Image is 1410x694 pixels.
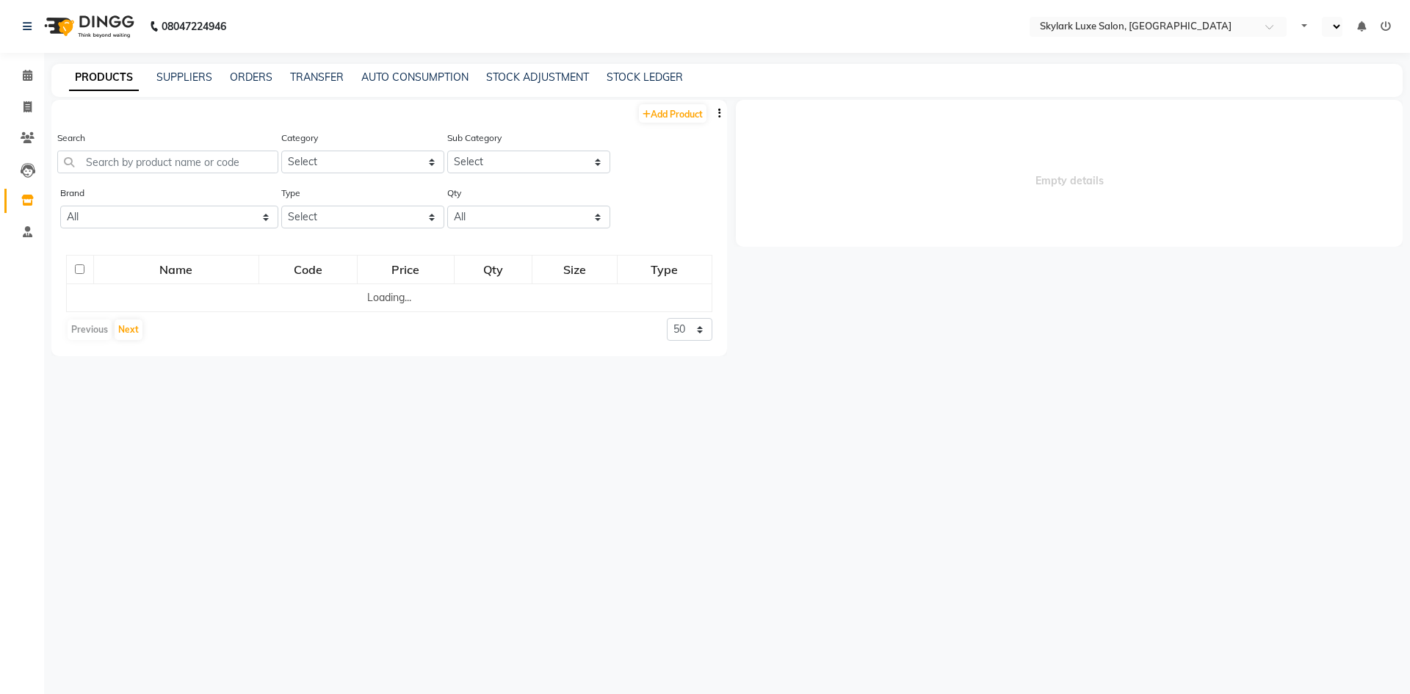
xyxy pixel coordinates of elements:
a: STOCK ADJUSTMENT [486,71,589,84]
a: TRANSFER [290,71,344,84]
label: Brand [60,187,84,200]
div: Code [260,256,356,283]
label: Qty [447,187,461,200]
input: Search by product name or code [57,151,278,173]
a: SUPPLIERS [156,71,212,84]
div: Price [358,256,453,283]
div: Qty [455,256,531,283]
a: AUTO CONSUMPTION [361,71,469,84]
div: Size [533,256,616,283]
label: Sub Category [447,131,502,145]
label: Category [281,131,318,145]
span: Empty details [736,100,1403,247]
b: 08047224946 [162,6,226,47]
a: PRODUCTS [69,65,139,91]
td: Loading... [67,284,712,312]
label: Search [57,131,85,145]
button: Next [115,319,142,340]
label: Type [281,187,300,200]
div: Type [618,256,711,283]
a: Add Product [639,104,706,123]
a: ORDERS [230,71,272,84]
a: STOCK LEDGER [607,71,683,84]
img: logo [37,6,138,47]
div: Name [95,256,258,283]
